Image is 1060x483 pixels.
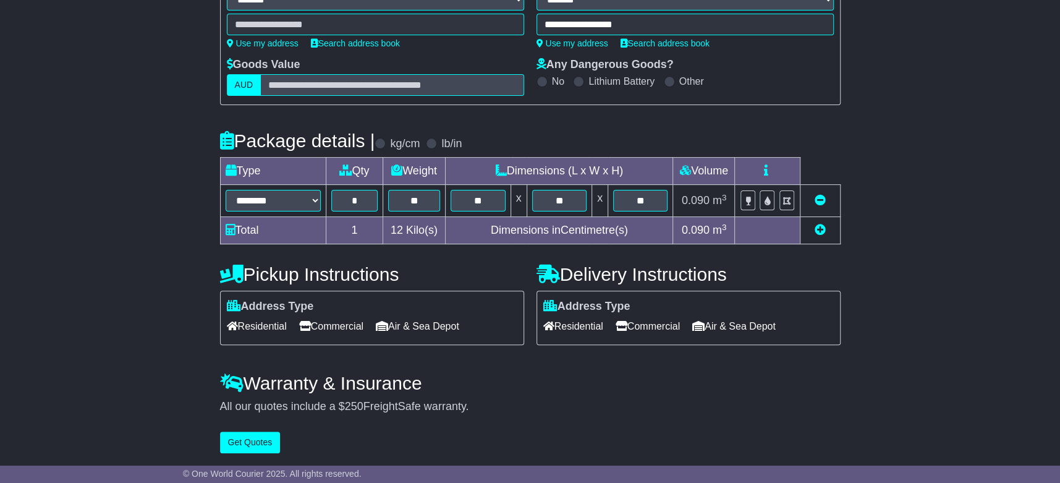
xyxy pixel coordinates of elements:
[815,194,826,207] a: Remove this item
[227,300,314,314] label: Address Type
[552,75,564,87] label: No
[446,217,673,244] td: Dimensions in Centimetre(s)
[616,317,680,336] span: Commercial
[299,317,363,336] span: Commercial
[511,185,527,217] td: x
[543,300,630,314] label: Address Type
[220,432,281,453] button: Get Quotes
[376,317,459,336] span: Air & Sea Depot
[345,400,363,412] span: 250
[673,158,735,185] td: Volume
[326,217,383,244] td: 1
[390,137,420,151] label: kg/cm
[311,38,400,48] a: Search address book
[227,38,299,48] a: Use my address
[536,58,674,72] label: Any Dangerous Goods?
[592,185,608,217] td: x
[722,223,727,232] sup: 3
[220,158,326,185] td: Type
[227,317,287,336] span: Residential
[679,75,704,87] label: Other
[183,469,362,479] span: © One World Courier 2025. All rights reserved.
[441,137,462,151] label: lb/in
[383,217,446,244] td: Kilo(s)
[713,194,727,207] span: m
[227,74,261,96] label: AUD
[536,38,608,48] a: Use my address
[326,158,383,185] td: Qty
[220,400,841,414] div: All our quotes include a $ FreightSafe warranty.
[815,224,826,236] a: Add new item
[543,317,603,336] span: Residential
[621,38,710,48] a: Search address book
[383,158,446,185] td: Weight
[220,217,326,244] td: Total
[588,75,655,87] label: Lithium Battery
[713,224,727,236] span: m
[722,193,727,202] sup: 3
[682,224,710,236] span: 0.090
[220,264,524,284] h4: Pickup Instructions
[391,224,403,236] span: 12
[220,130,375,151] h4: Package details |
[220,373,841,393] h4: Warranty & Insurance
[446,158,673,185] td: Dimensions (L x W x H)
[536,264,841,284] h4: Delivery Instructions
[682,194,710,207] span: 0.090
[227,58,300,72] label: Goods Value
[692,317,776,336] span: Air & Sea Depot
